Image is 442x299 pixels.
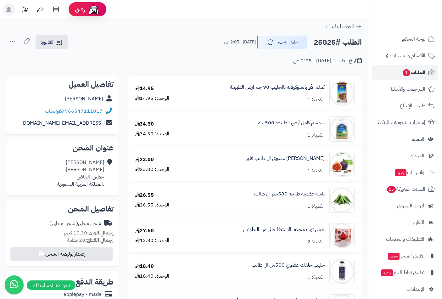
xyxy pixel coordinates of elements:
a: جيلي توت محلاة بالاستيفا خالي من الجلوتين [243,226,325,233]
a: التقارير [372,215,438,230]
a: سمسم كامل أرض الطبيعة 500 جم [257,119,325,127]
strong: إجمالي القطع: [85,236,114,244]
span: السلات المتروكة [386,185,425,194]
a: إشعارات التحويلات البنكية [372,115,438,130]
img: Rice-Cakes-Milk-Chocolate_1.jpg.320x400_q95_upscale-True-90x90.jpg [330,81,354,106]
span: المدونة [411,151,424,160]
a: واتساب [45,107,64,115]
img: 1674398207-0da888fb-8394-4ce9-95b0-0bcc1a8c48f1-thumbnail-770x770-70-90x90.jpeg [330,152,354,177]
span: المراجعات والأسئلة [390,85,425,93]
img: ai-face.png [87,3,100,16]
a: وآتس آبجديد [372,165,438,180]
div: الكمية: 1 [307,132,325,139]
div: الكمية: 1 [307,274,325,281]
span: جديد [381,269,393,276]
small: 10.30 كجم [64,229,114,237]
a: [EMAIL_ADDRESS][DOMAIN_NAME] [21,119,103,127]
button: جاري التجهيز [257,36,307,49]
small: 28 قطعة [67,236,114,244]
div: الوحدة: 23.00 [135,166,169,173]
div: 34.50 [135,121,154,128]
div: [PERSON_NAME] [PERSON_NAME]، حطين، الرياض .المملكة العربية السعودية [57,159,104,188]
span: الأقسام والمنتجات [391,51,425,60]
span: التقارير [412,218,424,227]
div: شحن مجاني [49,220,101,227]
div: الكمية: 1 [307,96,325,103]
span: 1 [403,69,410,76]
div: الكمية: 1 [307,203,325,210]
h2: تفاصيل العميل [11,81,114,88]
div: الوحدة: 13.80 [135,237,169,244]
span: الإعدادات [406,285,424,294]
a: تطبيق نقاط البيعجديد [372,265,438,280]
img: 1697401611-OKRA-LADY-FINGER-KG-90x90.jpg [330,188,354,213]
h2: طريقة الدفع [76,278,114,286]
div: تاريخ الطلب : [DATE] - 2:05 ص [293,57,362,65]
span: العملاء [412,135,424,144]
a: العودة للطلبات [326,23,362,30]
a: المدونة [372,148,438,163]
a: التطبيقات والخدمات [372,232,438,247]
a: طلبات الإرجاع [372,98,438,113]
a: لوحة التحكم [372,31,438,47]
img: Sesame-Seeds.jpg.320x400_q95_upscale-True-90x90.jpg [330,116,354,142]
a: تحديثات المنصة [17,3,32,17]
a: السلات المتروكة15 [372,182,438,197]
span: طلبات الإرجاع [400,101,425,110]
span: تطبيق المتجر [387,251,424,260]
div: 14.95 [135,85,154,92]
span: الفاتورة [41,38,53,46]
span: لوحة التحكم [402,35,425,43]
strong: إجمالي الوزن: [87,229,114,237]
a: حليب خلفات عضوي 500مل ال طالب [252,262,325,269]
img: 1714483735-725765691033-90x90.jpg [330,223,354,248]
h2: تفاصيل الشحن [11,205,114,213]
div: 27.60 [135,227,154,234]
span: رفيق [75,6,85,13]
span: جديد [388,253,400,260]
a: تطبيق المتجرجديد [372,248,438,263]
div: الوحدة: 26.55 [135,201,169,209]
span: جديد [395,169,406,176]
span: 15 [387,186,396,193]
span: العودة للطلبات [326,23,354,30]
div: الكمية: 2 [307,238,325,245]
a: الفاتورة [36,35,68,49]
span: التطبيقات والخدمات [386,235,424,244]
small: [DATE] - 2:05 ص [224,39,256,45]
a: [PERSON_NAME] [65,95,103,103]
span: وآتس آب [394,168,424,177]
div: 18.40 [135,263,154,270]
a: الطلبات1 [372,65,438,80]
h2: الطلب #25025 [314,36,362,49]
div: الوحدة: 34.50 [135,130,169,138]
button: إصدار بوليصة الشحن [10,247,113,261]
span: إشعارات التحويلات البنكية [378,118,425,127]
a: المراجعات والأسئلة [372,82,438,97]
span: الطلبات [402,68,425,77]
div: الكمية: 1 [307,167,325,174]
div: الوحدة: 18.40 [135,273,169,280]
a: العملاء [372,132,438,147]
a: أدوات التسويق [372,198,438,213]
h2: عنوان الشحن [11,144,114,152]
div: applepay - mada [64,291,102,298]
a: كعك الأرز بالشوكولاته بالحليب 90 جم ارض الطبيعة [230,84,325,91]
a: بامية عضوية طازجة 500جم ال طالب [254,190,325,198]
img: 1713642919-%D8%AD%D9%84%D9%8A%D8%A8%20%D8%AE%D9%84%D9%81%D8%A7%D8%AA%D8%AA%20%D8%A7%D9%84%20%D8%B... [330,259,354,284]
a: 966547111017 [65,107,103,115]
span: ( شحن مجاني ) [49,220,78,227]
a: [PERSON_NAME] عضوي ال طالب فلين [244,155,325,162]
div: 23.00 [135,156,154,163]
div: الوحدة: 14.95 [135,95,169,102]
a: الإعدادات [372,282,438,297]
span: تطبيق نقاط البيع [381,268,424,277]
span: أدوات التسويق [397,201,424,210]
div: 26.55 [135,192,154,199]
